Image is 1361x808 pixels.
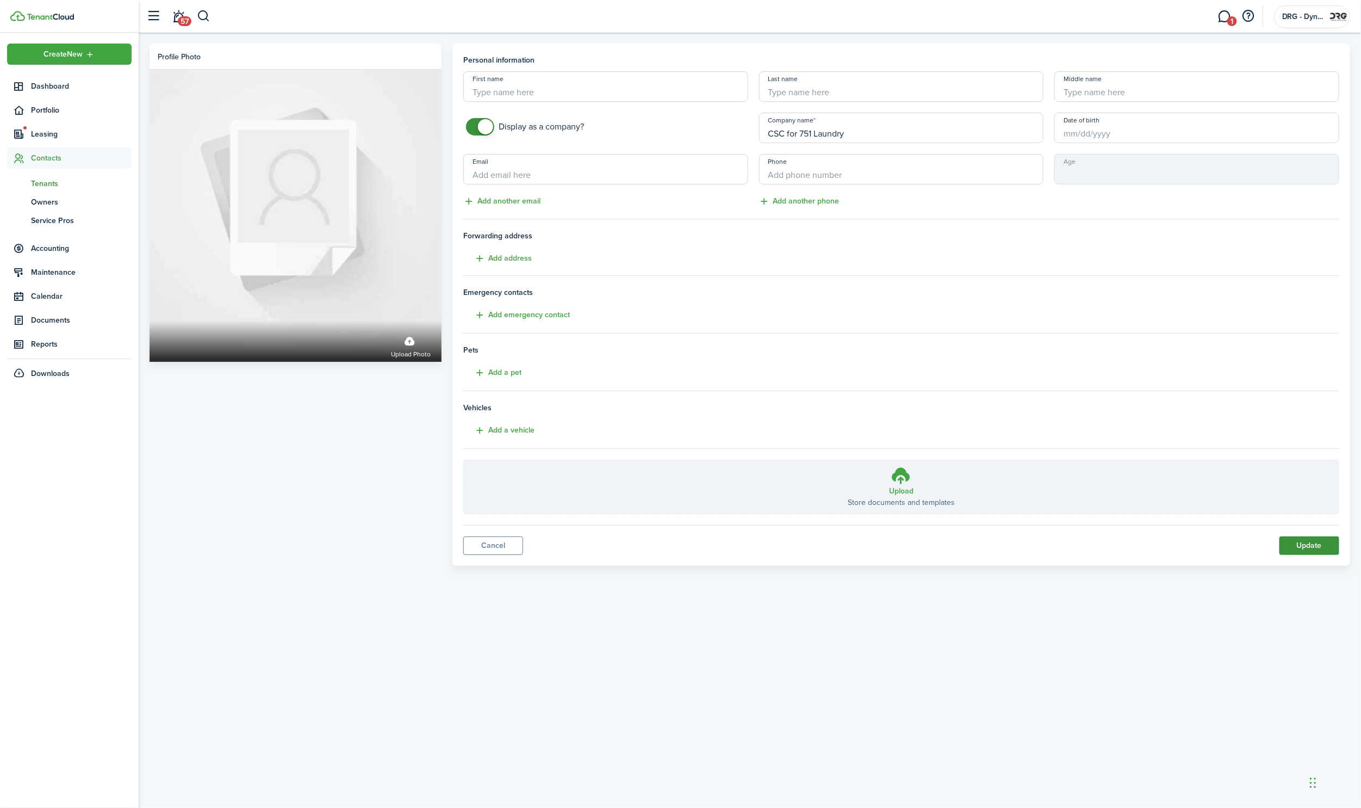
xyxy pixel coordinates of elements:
[463,367,521,379] button: Add a pet
[158,51,201,63] div: Profile photo
[10,11,25,21] img: TenantCloud
[31,291,132,302] span: Calendar
[31,81,132,92] span: Dashboard
[463,154,748,184] input: Add email here
[889,485,913,497] h3: Upload
[1330,8,1347,26] img: DRG - Dynamic Realty Group
[391,350,431,361] span: Upload photo
[27,14,74,20] img: TenantCloud
[1279,536,1339,555] button: Update
[463,536,523,555] a: Cancel
[463,424,535,437] button: Add a vehicle
[463,252,532,265] button: Add address
[463,54,1339,66] h4: Personal information
[1054,113,1339,143] input: mm/dd/yyyy
[759,195,840,208] button: Add another phone
[391,332,431,361] label: Upload photo
[7,44,132,65] button: Open menu
[1307,756,1361,808] iframe: Chat Widget
[178,16,191,26] span: 57
[7,211,132,230] a: Service Pros
[169,3,189,30] a: Notifications
[7,76,132,97] a: Dashboard
[31,128,132,140] span: Leasing
[463,71,748,102] input: Type name here
[1214,3,1235,30] a: Messaging
[463,309,570,322] button: Add emergency contact
[7,193,132,211] a: Owners
[463,230,1339,242] span: Forwarding address
[759,113,1044,143] input: Type name here
[31,267,132,278] span: Maintenance
[1310,767,1316,799] div: Drag
[463,195,540,208] button: Add another email
[31,215,132,226] span: Service Pros
[759,71,1044,102] input: Type name here
[31,196,132,208] span: Owners
[1239,7,1258,26] button: Open resource center
[1054,71,1339,102] input: Type name here
[197,7,210,26] button: Search
[7,174,132,193] a: Tenants
[1282,13,1326,21] span: DRG - Dynamic Realty Group
[31,314,132,326] span: Documents
[31,104,132,116] span: Portfolio
[1227,16,1237,26] span: 1
[144,6,164,27] button: Open sidebar
[463,287,1339,298] h4: Emergency contacts
[848,497,955,508] p: Store documents and templates
[31,243,132,254] span: Accounting
[7,334,132,355] a: Reports
[31,338,132,350] span: Reports
[44,51,83,58] span: Create New
[759,154,1044,184] input: Add phone number
[31,368,70,379] span: Downloads
[31,178,132,189] span: Tenants
[463,402,1339,414] h4: Vehicles
[463,344,1339,356] h4: Pets
[31,152,132,164] span: Contacts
